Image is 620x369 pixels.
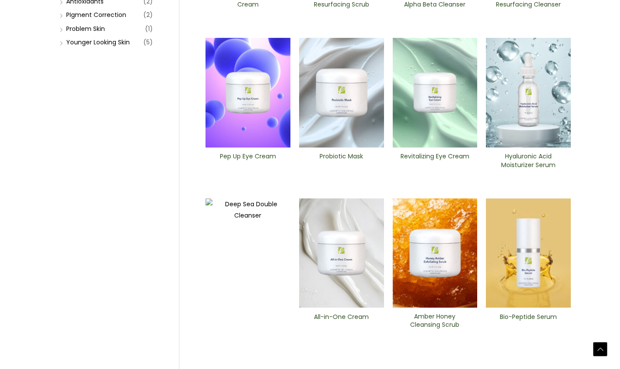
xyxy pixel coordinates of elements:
h2: Probiotic Mask [307,152,377,169]
img: Probiotic Mask [299,38,384,148]
img: Hyaluronic moisturizer Serum [486,38,571,148]
span: (1) [145,23,153,35]
img: Pep Up Eye Cream [206,38,290,148]
h2: Revitalizing ​Eye Cream [400,152,470,169]
img: Revitalizing ​Eye Cream [393,38,478,148]
a: Bio-Peptide ​Serum [493,313,563,332]
h2: All-in-One ​Cream [307,313,377,329]
a: Probiotic Mask [307,152,377,172]
a: Revitalizing ​Eye Cream [400,152,470,172]
img: Amber Honey Cleansing Scrub [393,198,478,308]
a: PIgment Correction [66,10,126,19]
a: Younger Looking Skin [66,38,130,47]
h2: Pep Up Eye Cream [213,152,283,169]
img: Bio-Peptide ​Serum [486,198,571,308]
a: Hyaluronic Acid Moisturizer Serum [493,152,563,172]
img: All In One Cream [299,198,384,308]
span: (2) [143,9,153,21]
span: (5) [143,36,153,48]
a: Problem Skin [66,24,105,33]
h2: Amber Honey Cleansing Scrub [400,312,470,329]
a: Amber Honey Cleansing Scrub [400,312,470,332]
h2: Hyaluronic Acid Moisturizer Serum [493,152,563,169]
h2: Bio-Peptide ​Serum [493,313,563,329]
a: Pep Up Eye Cream [213,152,283,172]
a: All-in-One ​Cream [307,313,377,332]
